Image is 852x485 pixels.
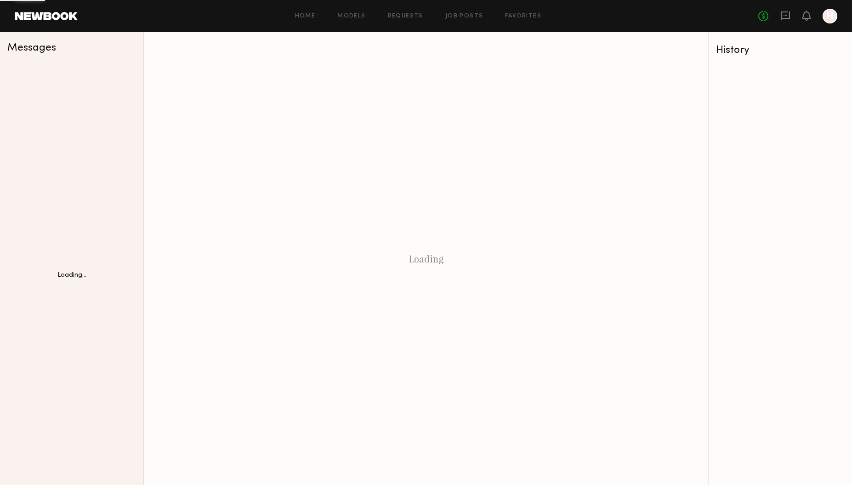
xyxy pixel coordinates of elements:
a: Requests [388,13,423,19]
div: Loading [144,32,708,485]
div: History [716,45,845,56]
span: Messages [7,43,56,53]
a: H [823,9,837,23]
a: Home [295,13,316,19]
a: Models [337,13,365,19]
a: Favorites [505,13,541,19]
div: Loading... [57,272,86,279]
a: Job Posts [445,13,483,19]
